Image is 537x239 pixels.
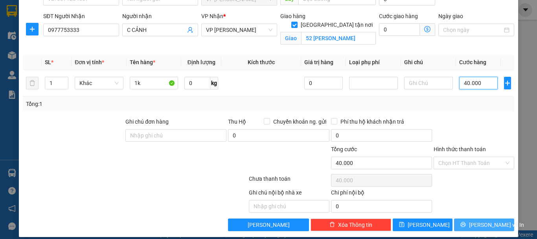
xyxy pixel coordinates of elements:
[201,13,223,19] span: VP Nhận
[337,117,407,126] span: Phí thu hộ khách nhận trả
[187,27,193,33] span: user-add
[249,200,329,213] input: Nhập ghi chú
[346,55,401,70] th: Loại phụ phí
[26,26,38,32] span: plus
[298,20,376,29] span: [GEOGRAPHIC_DATA] tận nơi
[459,59,486,65] span: Cước hàng
[75,59,104,65] span: Đơn vị tính
[280,13,305,19] span: Giao hàng
[130,59,155,65] span: Tên hàng
[74,29,329,39] li: Hotline: 0981127575, 0981347575, 19009067
[443,26,502,34] input: Ngày giao
[248,174,330,188] div: Chưa thanh toán
[304,77,343,89] input: 0
[248,220,290,229] span: [PERSON_NAME]
[379,23,420,36] input: Cước giao hàng
[280,32,301,44] span: Giao
[338,220,372,229] span: Xóa Thông tin
[228,219,309,231] button: [PERSON_NAME]
[10,10,49,49] img: logo.jpg
[10,57,137,70] b: GỬI : VP [PERSON_NAME]
[26,23,39,35] button: plus
[270,117,329,126] span: Chuyển khoản ng. gửi
[125,129,226,142] input: Ghi chú đơn hàng
[206,24,272,36] span: VP Hà Tĩnh
[454,219,514,231] button: printer[PERSON_NAME] và In
[401,55,456,70] th: Ghi chú
[329,222,335,228] span: delete
[438,13,463,19] label: Ngày giao
[45,59,51,65] span: SL
[130,77,178,89] input: VD: Bàn, Ghế
[210,77,218,89] span: kg
[460,222,466,228] span: printer
[379,13,418,19] label: Cước giao hàng
[504,77,511,89] button: plus
[304,59,333,65] span: Giá trị hàng
[43,12,119,20] div: SĐT Người Nhận
[249,188,329,200] div: Ghi chú nội bộ nhà xe
[434,146,486,152] label: Hình thức thanh toán
[408,220,450,229] span: [PERSON_NAME]
[399,222,405,228] span: save
[424,26,430,32] span: dollar-circle
[404,77,453,89] input: Ghi Chú
[331,146,357,152] span: Tổng cước
[311,219,391,231] button: deleteXóa Thông tin
[26,100,208,108] div: Tổng: 1
[393,219,453,231] button: save[PERSON_NAME]
[469,220,524,229] span: [PERSON_NAME] và In
[248,59,275,65] span: Kích thước
[74,19,329,29] li: Số [GEOGRAPHIC_DATA][PERSON_NAME], P. [GEOGRAPHIC_DATA]
[504,80,511,86] span: plus
[26,77,39,89] button: delete
[125,119,169,125] label: Ghi chú đơn hàng
[122,12,198,20] div: Người nhận
[301,32,376,44] input: Giao tận nơi
[79,77,119,89] span: Khác
[188,59,215,65] span: Định lượng
[228,119,246,125] span: Thu Hộ
[331,188,432,200] div: Chi phí nội bộ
